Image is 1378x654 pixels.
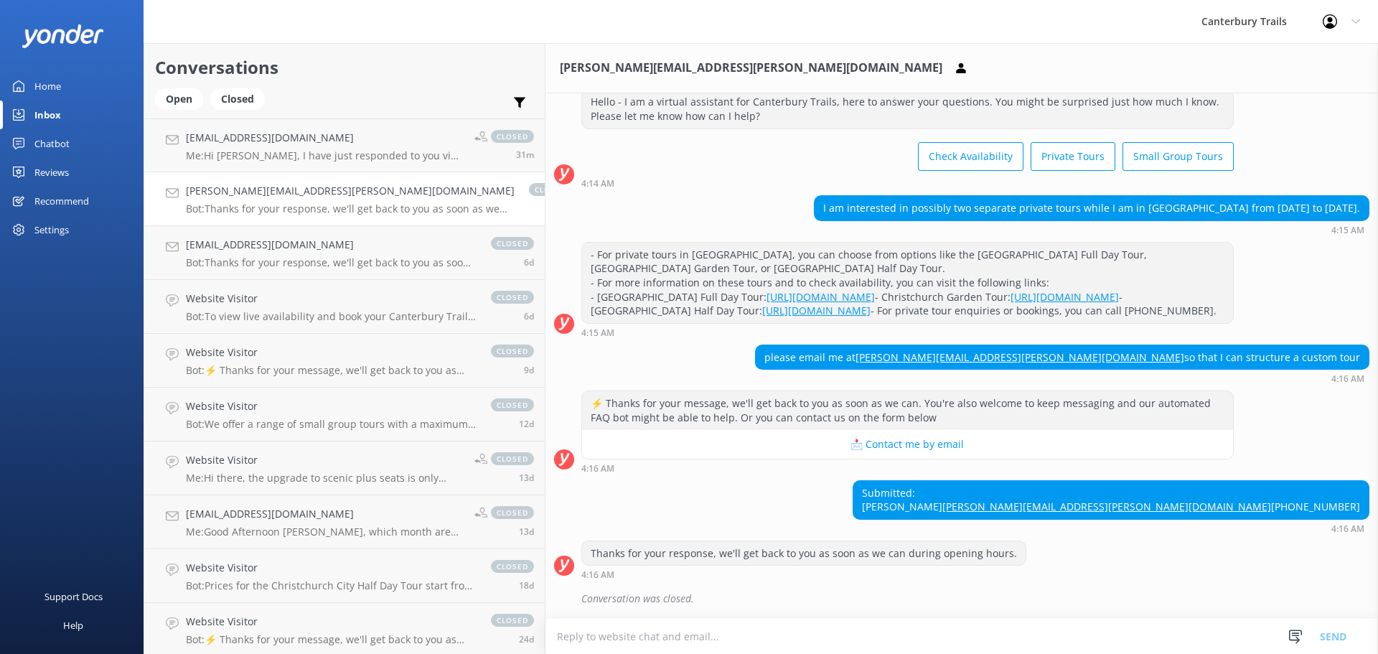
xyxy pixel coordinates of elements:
a: [URL][DOMAIN_NAME] [1011,290,1119,304]
span: closed [491,291,534,304]
a: [EMAIL_ADDRESS][DOMAIN_NAME]Me:Hi [PERSON_NAME], I have just responded to you via email. The emai... [144,118,545,172]
span: Sep 05 2025 10:31pm (UTC +12:00) Pacific/Auckland [519,579,534,592]
div: Chatbot [34,129,70,158]
h4: [PERSON_NAME][EMAIL_ADDRESS][PERSON_NAME][DOMAIN_NAME] [186,183,515,199]
a: [PERSON_NAME][EMAIL_ADDRESS][PERSON_NAME][DOMAIN_NAME] [942,500,1271,513]
p: Bot: ⚡ Thanks for your message, we'll get back to you as soon as we can. You're also welcome to k... [186,633,477,646]
a: [EMAIL_ADDRESS][DOMAIN_NAME]Bot:Thanks for your response, we'll get back to you as soon as we can... [144,226,545,280]
div: Reviews [34,158,69,187]
span: Sep 10 2025 02:53pm (UTC +12:00) Pacific/Auckland [519,525,534,538]
strong: 4:16 AM [1331,375,1364,383]
h4: [EMAIL_ADDRESS][DOMAIN_NAME] [186,130,464,146]
p: Bot: Thanks for your response, we'll get back to you as soon as we can during opening hours. [186,202,515,215]
strong: 4:15 AM [1331,226,1364,235]
p: Bot: To view live availability and book your Canterbury Trails adventure, please visit [URL][DOMA... [186,310,477,323]
a: [EMAIL_ADDRESS][DOMAIN_NAME]Me:Good Afternoon [PERSON_NAME], which month are you referring to whe... [144,495,545,549]
div: Sep 24 2025 04:16am (UTC +12:00) Pacific/Auckland [853,523,1369,533]
h4: Website Visitor [186,560,477,576]
button: 📩 Contact me by email [582,430,1233,459]
div: Settings [34,215,69,244]
p: Bot: We offer a range of small group tours with a maximum of 8 guests, highlighting the best of t... [186,418,477,431]
a: Open [155,90,210,106]
button: Check Availability [918,142,1023,171]
h4: Website Visitor [186,452,464,468]
div: Sep 24 2025 04:16am (UTC +12:00) Pacific/Auckland [755,373,1369,383]
h4: [EMAIL_ADDRESS][DOMAIN_NAME] [186,506,464,522]
h4: [EMAIL_ADDRESS][DOMAIN_NAME] [186,237,477,253]
div: Home [34,72,61,101]
h2: Conversations [155,54,534,81]
span: Sep 12 2025 02:24am (UTC +12:00) Pacific/Auckland [519,418,534,430]
strong: 4:15 AM [581,329,614,337]
a: Website VisitorBot:⚡ Thanks for your message, we'll get back to you as soon as we can. You're als... [144,334,545,388]
p: Me: Good Afternoon [PERSON_NAME], which month are you referring to when you mention the 6th and 1... [186,525,464,538]
span: closed [491,452,534,465]
div: please email me at so that I can structure a custom tour [756,345,1369,370]
strong: 4:16 AM [581,464,614,473]
a: Website VisitorBot:We offer a range of small group tours with a maximum of 8 guests, highlighting... [144,388,545,442]
span: closed [491,506,534,519]
span: Sep 18 2025 02:59am (UTC +12:00) Pacific/Auckland [524,256,534,268]
div: Conversation was closed. [581,587,1369,611]
span: Sep 10 2025 02:55pm (UTC +12:00) Pacific/Auckland [519,472,534,484]
button: Small Group Tours [1122,142,1234,171]
span: closed [529,183,572,196]
p: Bot: Prices for the Christchurch City Half Day Tour start from NZD $455 for adults and $227.50 fo... [186,579,477,592]
a: [PERSON_NAME][EMAIL_ADDRESS][PERSON_NAME][DOMAIN_NAME] [856,350,1184,364]
span: Aug 31 2025 01:58am (UTC +12:00) Pacific/Auckland [519,633,534,645]
div: Sep 24 2025 04:15am (UTC +12:00) Pacific/Auckland [581,327,1234,337]
p: Me: Hi [PERSON_NAME], I have just responded to you via email. The email address is [EMAIL_ADDRESS... [186,149,464,162]
div: Support Docs [44,582,103,611]
div: - For private tours in [GEOGRAPHIC_DATA], you can choose from options like the [GEOGRAPHIC_DATA] ... [582,243,1233,323]
span: Sep 17 2025 11:50am (UTC +12:00) Pacific/Auckland [524,310,534,322]
p: Me: Hi there, the upgrade to scenic plus seats is only possible when the tour has been booked pri... [186,472,464,485]
span: closed [491,398,534,411]
span: Sep 15 2025 03:29am (UTC +12:00) Pacific/Auckland [524,364,534,376]
div: Recommend [34,187,89,215]
div: Open [155,88,203,110]
a: [URL][DOMAIN_NAME] [762,304,871,317]
p: Bot: Thanks for your response, we'll get back to you as soon as we can during opening hours. [186,256,477,269]
div: ⚡ Thanks for your message, we'll get back to you as soon as we can. You're also welcome to keep m... [582,391,1233,429]
a: Closed [210,90,272,106]
span: closed [491,560,534,573]
h4: Website Visitor [186,614,477,630]
div: I am interested in possibly two separate private tours while I am in [GEOGRAPHIC_DATA] from [DATE... [815,196,1369,220]
span: closed [491,614,534,627]
strong: 4:16 AM [1331,525,1364,533]
div: Sep 24 2025 04:16am (UTC +12:00) Pacific/Auckland [581,463,1234,473]
strong: 4:14 AM [581,179,614,188]
strong: 4:16 AM [581,571,614,579]
div: Sep 24 2025 04:15am (UTC +12:00) Pacific/Auckland [814,225,1369,235]
a: [PERSON_NAME][EMAIL_ADDRESS][PERSON_NAME][DOMAIN_NAME]Bot:Thanks for your response, we'll get bac... [144,172,545,226]
img: yonder-white-logo.png [22,24,104,48]
div: Sep 24 2025 04:14am (UTC +12:00) Pacific/Auckland [581,178,1234,188]
a: [URL][DOMAIN_NAME] [767,290,875,304]
h4: Website Visitor [186,398,477,414]
a: Website VisitorMe:Hi there, the upgrade to scenic plus seats is only possible when the tour has b... [144,442,545,495]
div: Help [63,611,83,640]
h3: [PERSON_NAME][EMAIL_ADDRESS][PERSON_NAME][DOMAIN_NAME] [560,59,942,78]
span: closed [491,130,534,143]
div: Sep 24 2025 04:16am (UTC +12:00) Pacific/Auckland [581,569,1026,579]
div: Submitted: [PERSON_NAME] [PHONE_NUMBER] [853,481,1369,519]
div: Thanks for your response, we'll get back to you as soon as we can during opening hours. [582,541,1026,566]
p: Bot: ⚡ Thanks for your message, we'll get back to you as soon as we can. You're also welcome to k... [186,364,477,377]
span: closed [491,237,534,250]
a: Website VisitorBot:Prices for the Christchurch City Half Day Tour start from NZD $455 for adults ... [144,549,545,603]
h4: Website Visitor [186,345,477,360]
div: Inbox [34,101,61,129]
div: 2025-09-23T22:37:08.395 [554,587,1369,611]
span: Sep 24 2025 10:50am (UTC +12:00) Pacific/Auckland [516,149,534,161]
span: closed [491,345,534,358]
div: Hello - I am a virtual assistant for Canterbury Trails, here to answer your questions. You might ... [582,90,1233,128]
div: Closed [210,88,265,110]
a: Website VisitorBot:To view live availability and book your Canterbury Trails adventure, please vi... [144,280,545,334]
h4: Website Visitor [186,291,477,307]
button: Private Tours [1031,142,1115,171]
